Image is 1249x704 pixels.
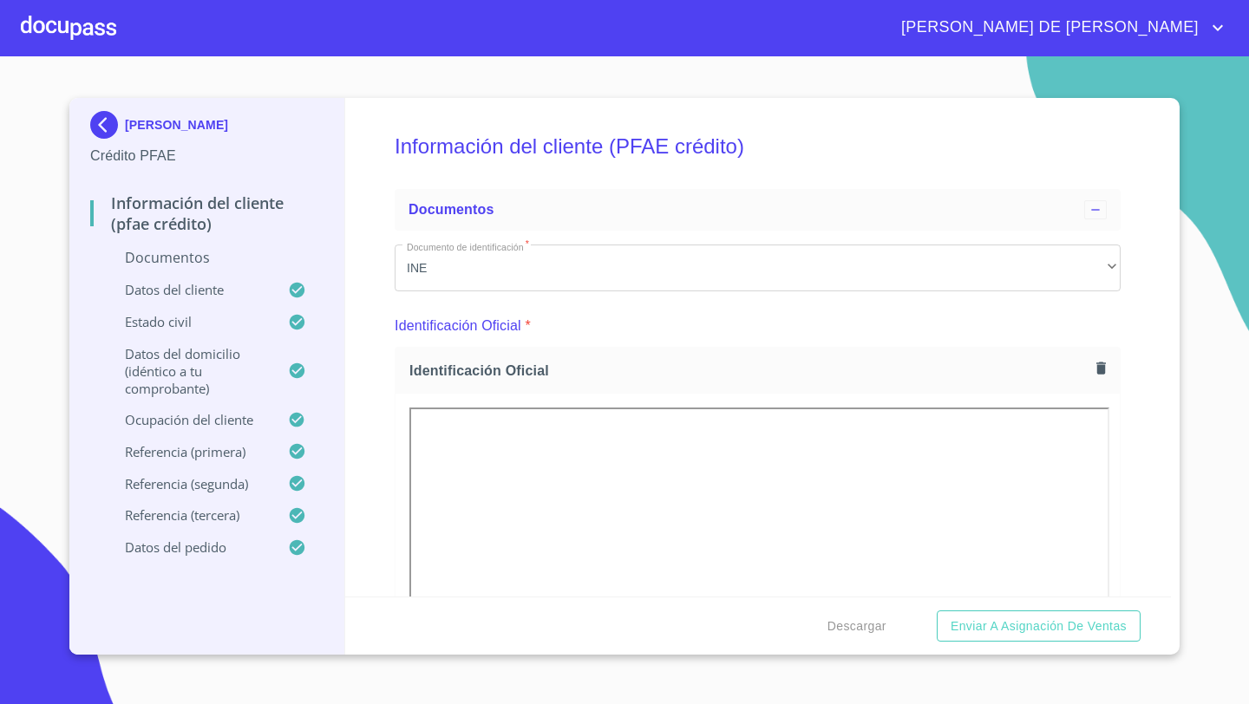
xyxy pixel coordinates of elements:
[90,192,324,234] p: Información del cliente (PFAE crédito)
[90,111,324,146] div: [PERSON_NAME]
[888,14,1228,42] button: account of current user
[395,111,1121,182] h5: Información del cliente (PFAE crédito)
[90,146,324,166] p: Crédito PFAE
[90,538,288,556] p: Datos del pedido
[90,443,288,460] p: Referencia (primera)
[937,610,1141,642] button: Enviar a Asignación de Ventas
[90,475,288,492] p: Referencia (segunda)
[951,616,1127,637] span: Enviar a Asignación de Ventas
[821,610,893,642] button: Descargar
[409,202,494,217] span: Documentos
[90,345,288,397] p: Datos del domicilio (idéntico a tu comprobante)
[90,281,288,298] p: Datos del cliente
[90,506,288,524] p: Referencia (tercera)
[827,616,886,637] span: Descargar
[409,362,1089,380] span: Identificación Oficial
[90,411,288,428] p: Ocupación del Cliente
[90,248,324,267] p: Documentos
[125,118,228,132] p: [PERSON_NAME]
[395,316,521,336] p: Identificación Oficial
[395,189,1121,231] div: Documentos
[90,111,125,139] img: Docupass spot blue
[90,313,288,330] p: Estado Civil
[395,244,1121,291] div: INE
[888,14,1207,42] span: [PERSON_NAME] DE [PERSON_NAME]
